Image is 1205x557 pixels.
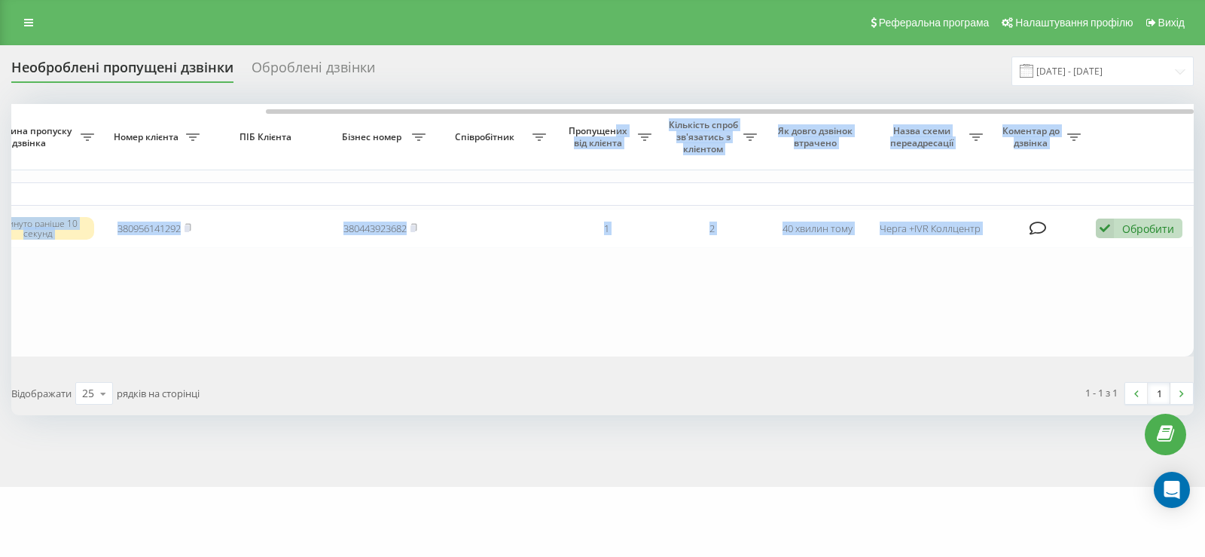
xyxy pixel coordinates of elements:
div: Оброблені дзвінки [252,60,375,83]
span: Номер клієнта [109,131,186,143]
span: Реферальна програма [879,17,990,29]
span: Кількість спроб зв'язатись з клієнтом [667,119,743,155]
span: ПІБ Клієнта [220,131,315,143]
a: 380956141292 [117,222,181,235]
span: Пропущених від клієнта [561,125,638,148]
div: Обробити [1122,222,1174,236]
span: Співробітник [441,131,532,143]
td: 40 хвилин тому [764,209,870,249]
span: Відображати [11,387,72,400]
td: Черга +IVR Коллцентр [870,209,990,249]
span: Коментар до дзвінка [998,125,1067,148]
span: Бізнес номер [335,131,412,143]
span: Як довго дзвінок втрачено [776,125,858,148]
span: Назва схеми переадресації [877,125,969,148]
span: Вихід [1158,17,1185,29]
span: Налаштування профілю [1015,17,1133,29]
div: 25 [82,386,94,401]
div: Open Intercom Messenger [1154,472,1190,508]
a: 380443923682 [343,222,407,235]
div: 1 - 1 з 1 [1085,385,1118,400]
div: Необроблені пропущені дзвінки [11,60,233,83]
td: 1 [554,209,659,249]
td: 2 [659,209,764,249]
span: рядків на сторінці [117,387,200,400]
a: 1 [1148,383,1170,404]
